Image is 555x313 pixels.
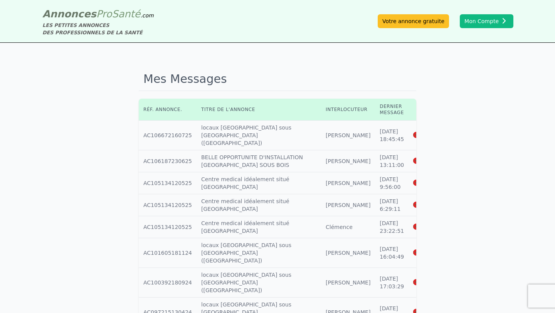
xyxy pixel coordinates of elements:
td: locaux [GEOGRAPHIC_DATA] sous [GEOGRAPHIC_DATA] ([GEOGRAPHIC_DATA]) [197,268,321,298]
td: AC100392180924 [139,268,197,298]
span: Annonces [42,8,96,20]
td: AC105134120525 [139,172,197,194]
div: LES PETITES ANNONCES DES PROFESSIONNELS DE LA SANTÉ [42,22,154,36]
i: Supprimer la discussion [413,180,419,186]
td: [DATE] 23:22:51 [375,216,409,238]
button: Mon Compte [460,14,513,28]
i: Supprimer la discussion [413,158,419,164]
td: Centre medical idéalement situé [GEOGRAPHIC_DATA] [197,172,321,194]
td: Clémence [321,216,375,238]
td: BELLE OPPORTUNITE D'INSTALLATION [GEOGRAPHIC_DATA] SOUS BOIS [197,150,321,172]
td: Centre medical idéalement situé [GEOGRAPHIC_DATA] [197,194,321,216]
th: Réf. annonce. [139,99,197,121]
td: AC106672160725 [139,121,197,150]
td: locaux [GEOGRAPHIC_DATA] sous [GEOGRAPHIC_DATA] ([GEOGRAPHIC_DATA]) [197,121,321,150]
td: [PERSON_NAME] [321,268,375,298]
i: Supprimer la discussion [413,224,419,230]
a: AnnoncesProSanté.com [42,8,154,20]
th: Dernier message [375,99,409,121]
td: [PERSON_NAME] [321,150,375,172]
h1: Mes Messages [139,67,416,91]
td: [PERSON_NAME] [321,238,375,268]
td: [DATE] 13:11:00 [375,150,409,172]
td: [PERSON_NAME] [321,121,375,150]
span: Pro [96,8,112,20]
td: [DATE] 17:03:29 [375,268,409,298]
i: Supprimer la discussion [413,132,419,138]
th: Titre de l'annonce [197,99,321,121]
td: [PERSON_NAME] [321,194,375,216]
td: AC105134120525 [139,194,197,216]
td: [DATE] 9:56:00 [375,172,409,194]
span: Santé [112,8,140,20]
td: [DATE] 16:04:49 [375,238,409,268]
td: Centre medical idéalement situé [GEOGRAPHIC_DATA] [197,216,321,238]
td: AC106187230625 [139,150,197,172]
i: Supprimer la discussion [413,249,419,256]
td: [DATE] 6:29:11 [375,194,409,216]
i: Supprimer la discussion [413,202,419,208]
i: Supprimer la discussion [413,279,419,285]
td: AC101605181124 [139,238,197,268]
td: [PERSON_NAME] [321,172,375,194]
td: [DATE] 18:45:45 [375,121,409,150]
td: AC105134120525 [139,216,197,238]
a: Votre annonce gratuite [378,14,449,28]
th: Interlocuteur [321,99,375,121]
td: locaux [GEOGRAPHIC_DATA] sous [GEOGRAPHIC_DATA] ([GEOGRAPHIC_DATA]) [197,238,321,268]
span: .com [140,12,153,19]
